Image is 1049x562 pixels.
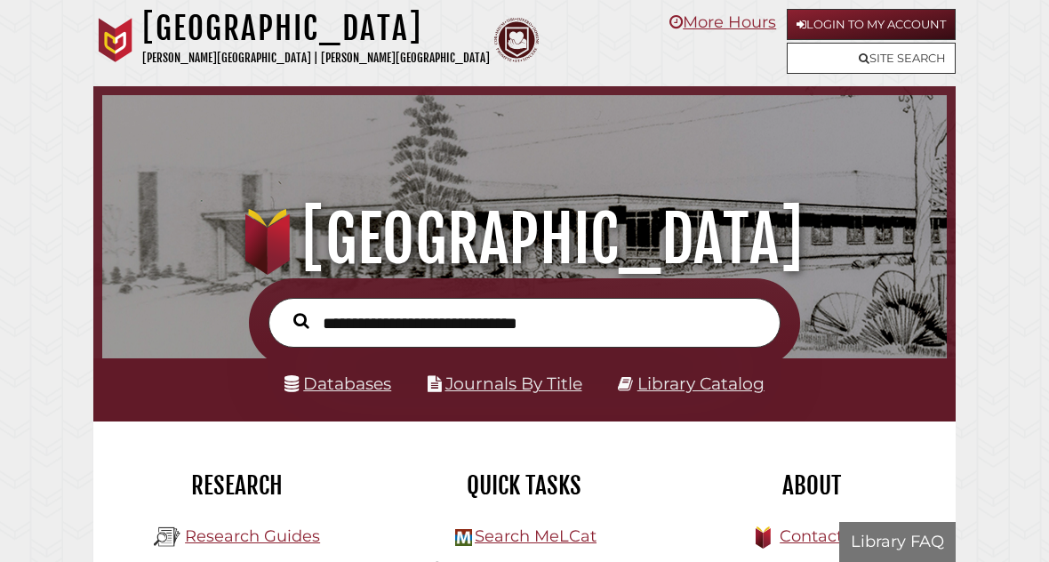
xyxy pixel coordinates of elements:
[445,373,582,394] a: Journals By Title
[93,18,138,62] img: Calvin University
[682,470,942,501] h2: About
[185,526,320,546] a: Research Guides
[118,200,932,278] h1: [GEOGRAPHIC_DATA]
[787,43,956,74] a: Site Search
[475,526,597,546] a: Search MeLCat
[669,12,776,32] a: More Hours
[394,470,654,501] h2: Quick Tasks
[494,18,539,62] img: Calvin Theological Seminary
[142,9,490,48] h1: [GEOGRAPHIC_DATA]
[455,529,472,546] img: Hekman Library Logo
[154,524,180,550] img: Hekman Library Logo
[787,9,956,40] a: Login to My Account
[780,526,868,546] a: Contact Us
[107,470,367,501] h2: Research
[284,373,391,394] a: Databases
[284,309,318,333] button: Search
[637,373,765,394] a: Library Catalog
[293,313,309,330] i: Search
[142,48,490,68] p: [PERSON_NAME][GEOGRAPHIC_DATA] | [PERSON_NAME][GEOGRAPHIC_DATA]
